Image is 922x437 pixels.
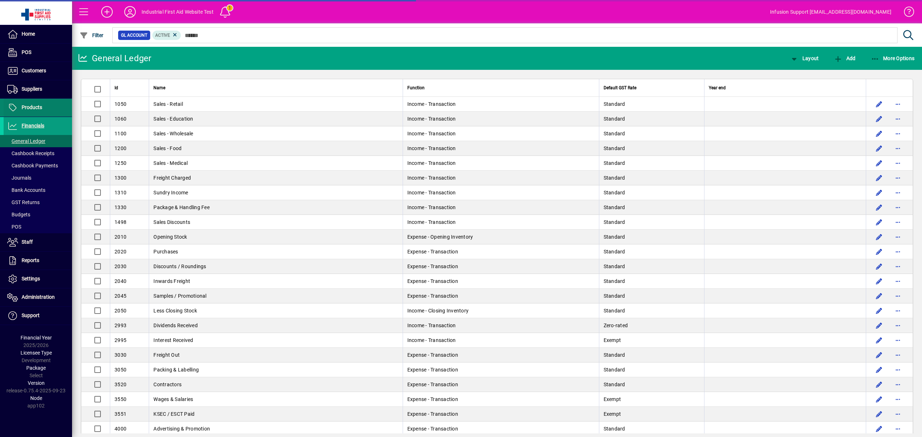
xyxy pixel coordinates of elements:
span: Dividends Received [153,323,198,328]
span: 1330 [115,204,126,210]
span: Expense - Transaction [407,411,458,417]
span: 3520 [115,382,126,387]
button: Edit [873,379,885,390]
span: Standard [604,367,625,373]
button: Edit [873,143,885,154]
a: Budgets [4,208,72,221]
span: 2993 [115,323,126,328]
span: 3551 [115,411,126,417]
span: 1050 [115,101,126,107]
button: Edit [873,231,885,243]
button: Edit [873,246,885,257]
span: Cashbook Payments [7,163,58,168]
button: Edit [873,113,885,125]
span: Income - Transaction [407,190,456,195]
span: Income - Transaction [407,175,456,181]
span: Sales Discounts [153,219,190,225]
span: Expense - Transaction [407,263,458,269]
a: Knowledge Base [899,1,913,25]
span: Purchases [153,249,178,254]
button: More options [892,349,904,361]
span: Exempt [604,411,621,417]
span: KSEC / ESCT Paid [153,411,194,417]
span: Packing & Labelling [153,367,199,373]
div: General Ledger [77,53,152,64]
span: Opening Stock [153,234,187,240]
span: Income - Transaction [407,145,456,151]
span: Reports [22,257,39,263]
span: Function [407,84,425,92]
span: Sundry Income [153,190,188,195]
span: Administration [22,294,55,300]
button: Edit [873,187,885,198]
button: More options [892,408,904,420]
span: Standard [604,263,625,269]
button: More options [892,290,904,302]
button: More options [892,231,904,243]
span: Standard [604,308,625,314]
span: Income - Transaction [407,101,456,107]
span: Standard [604,382,625,387]
div: Name [153,84,398,92]
button: Edit [873,216,885,228]
span: Expense - Transaction [407,293,458,299]
mat-chip: Activation Status: Active [152,31,181,40]
span: Standard [604,293,625,299]
a: Home [4,25,72,43]
app-page-header-button: View chart layout [782,52,826,65]
span: Interest Received [153,337,193,343]
button: Edit [873,393,885,405]
button: More options [892,187,904,198]
span: Standard [604,352,625,358]
button: More options [892,275,904,287]
span: 2020 [115,249,126,254]
span: 2010 [115,234,126,240]
a: Settings [4,270,72,288]
a: Staff [4,233,72,251]
span: Income - Transaction [407,116,456,122]
span: Default GST Rate [604,84,636,92]
a: Products [4,99,72,117]
span: Sales - Food [153,145,182,151]
span: Cashbook Receipts [7,150,54,156]
span: Zero-rated [604,323,628,328]
span: Sales - Medical [153,160,188,166]
button: More options [892,305,904,316]
button: Edit [873,98,885,110]
div: Industrial First Aid Website Test [142,6,214,18]
span: Standard [604,116,625,122]
span: Sales - Retail [153,101,183,107]
span: Home [22,31,35,37]
span: 3030 [115,352,126,358]
span: Active [155,33,170,38]
a: Journals [4,172,72,184]
span: General Ledger [7,138,45,144]
button: More options [892,216,904,228]
span: Standard [604,426,625,432]
button: Edit [873,364,885,375]
span: 1498 [115,219,126,225]
a: General Ledger [4,135,72,147]
span: Bank Accounts [7,187,45,193]
button: More options [892,393,904,405]
span: Version [28,380,45,386]
span: Expense - Transaction [407,367,458,373]
span: Customers [22,68,46,73]
span: Journals [7,175,31,181]
span: Products [22,104,42,110]
span: Financial Year [21,335,52,341]
span: 3550 [115,396,126,402]
button: Edit [873,172,885,184]
span: Standard [604,219,625,225]
span: Sales - Wholesale [153,131,193,136]
span: 4000 [115,426,126,432]
button: Edit [873,261,885,272]
span: 1200 [115,145,126,151]
span: Income - Closing Inventory [407,308,469,314]
a: Cashbook Payments [4,159,72,172]
button: More options [892,246,904,257]
button: Filter [78,29,106,42]
button: Edit [873,305,885,316]
button: Edit [873,128,885,139]
span: Support [22,312,40,318]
